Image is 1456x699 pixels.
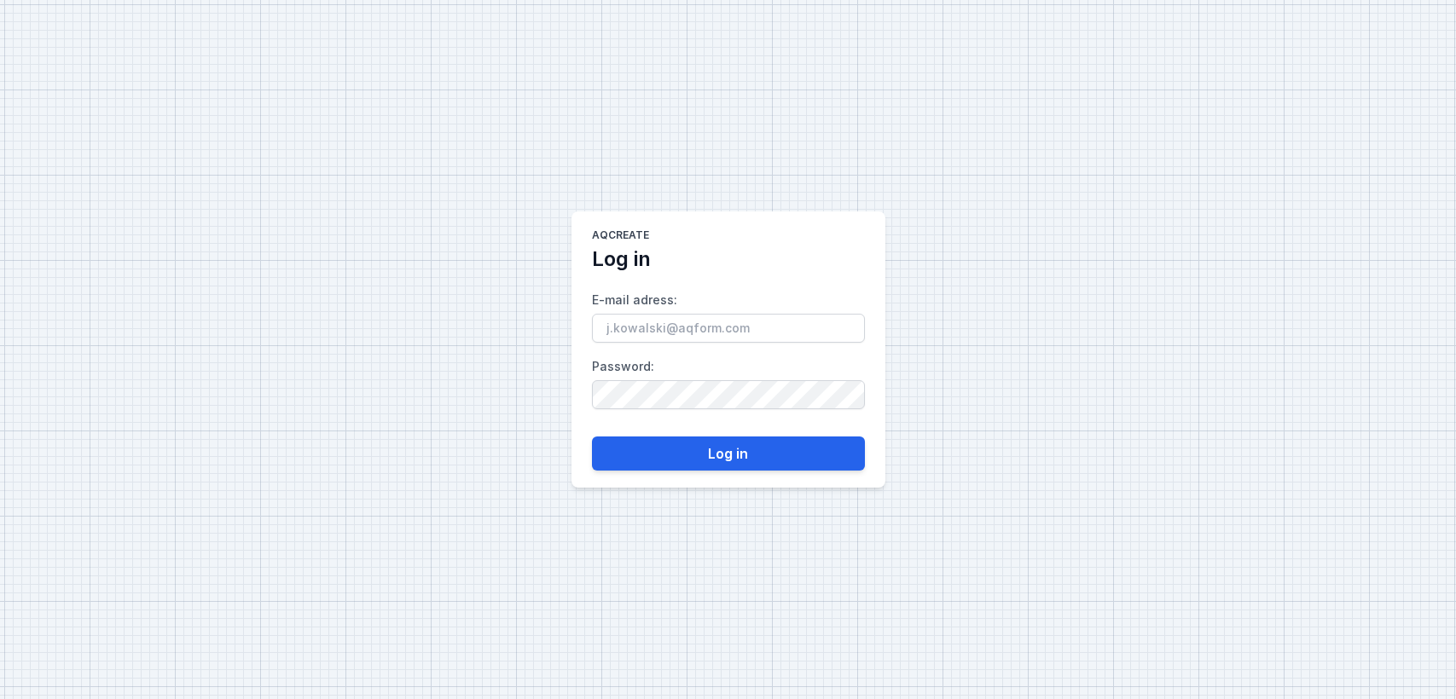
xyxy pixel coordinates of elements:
[592,436,865,471] button: Log in
[592,353,865,409] label: Password :
[592,286,865,343] label: E-mail adress :
[592,314,865,343] input: E-mail adress:
[592,228,649,246] h1: AQcreate
[592,380,865,409] input: Password:
[592,246,651,273] h2: Log in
